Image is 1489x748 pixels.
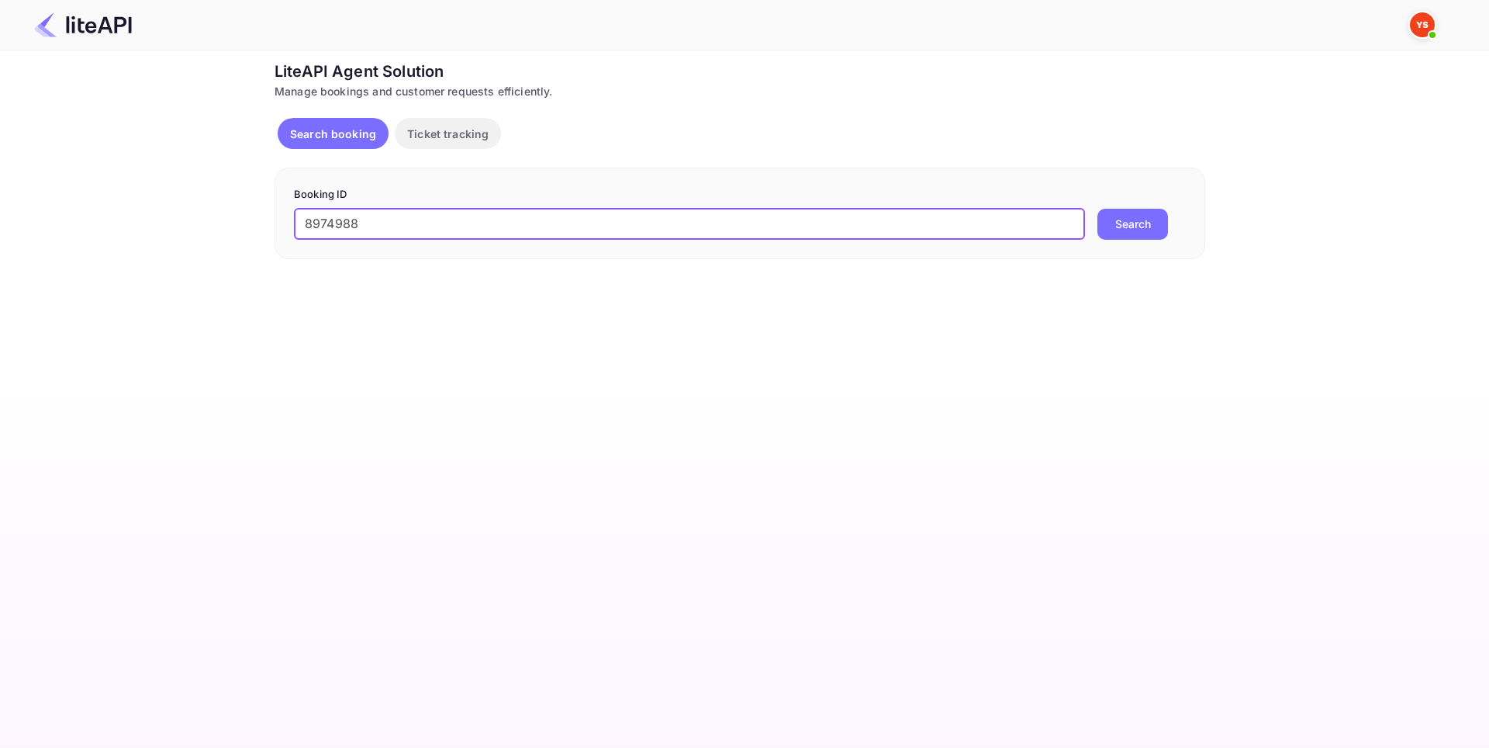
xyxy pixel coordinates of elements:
[290,126,376,142] p: Search booking
[275,60,1205,83] div: LiteAPI Agent Solution
[34,12,132,37] img: LiteAPI Logo
[294,209,1085,240] input: Enter Booking ID (e.g., 63782194)
[1097,209,1168,240] button: Search
[1410,12,1435,37] img: Yandex Support
[407,126,489,142] p: Ticket tracking
[275,83,1205,99] div: Manage bookings and customer requests efficiently.
[294,187,1186,203] p: Booking ID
